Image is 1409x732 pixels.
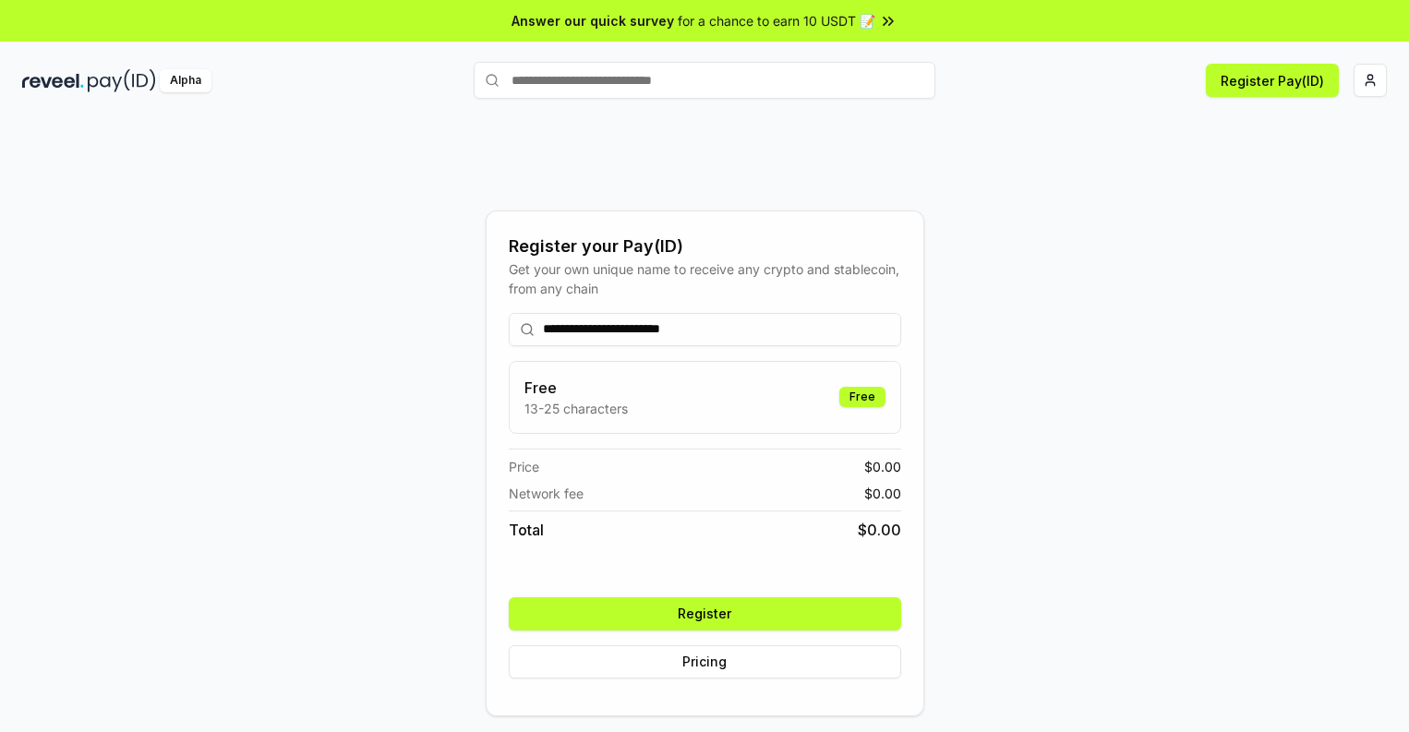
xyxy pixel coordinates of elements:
[88,69,156,92] img: pay_id
[509,597,901,630] button: Register
[509,484,584,503] span: Network fee
[524,377,628,399] h3: Free
[524,399,628,418] p: 13-25 characters
[858,519,901,541] span: $ 0.00
[509,457,539,476] span: Price
[678,11,875,30] span: for a chance to earn 10 USDT 📝
[509,234,901,259] div: Register your Pay(ID)
[1206,64,1339,97] button: Register Pay(ID)
[509,519,544,541] span: Total
[22,69,84,92] img: reveel_dark
[839,387,885,407] div: Free
[864,457,901,476] span: $ 0.00
[512,11,674,30] span: Answer our quick survey
[160,69,211,92] div: Alpha
[864,484,901,503] span: $ 0.00
[509,645,901,678] button: Pricing
[509,259,901,298] div: Get your own unique name to receive any crypto and stablecoin, from any chain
